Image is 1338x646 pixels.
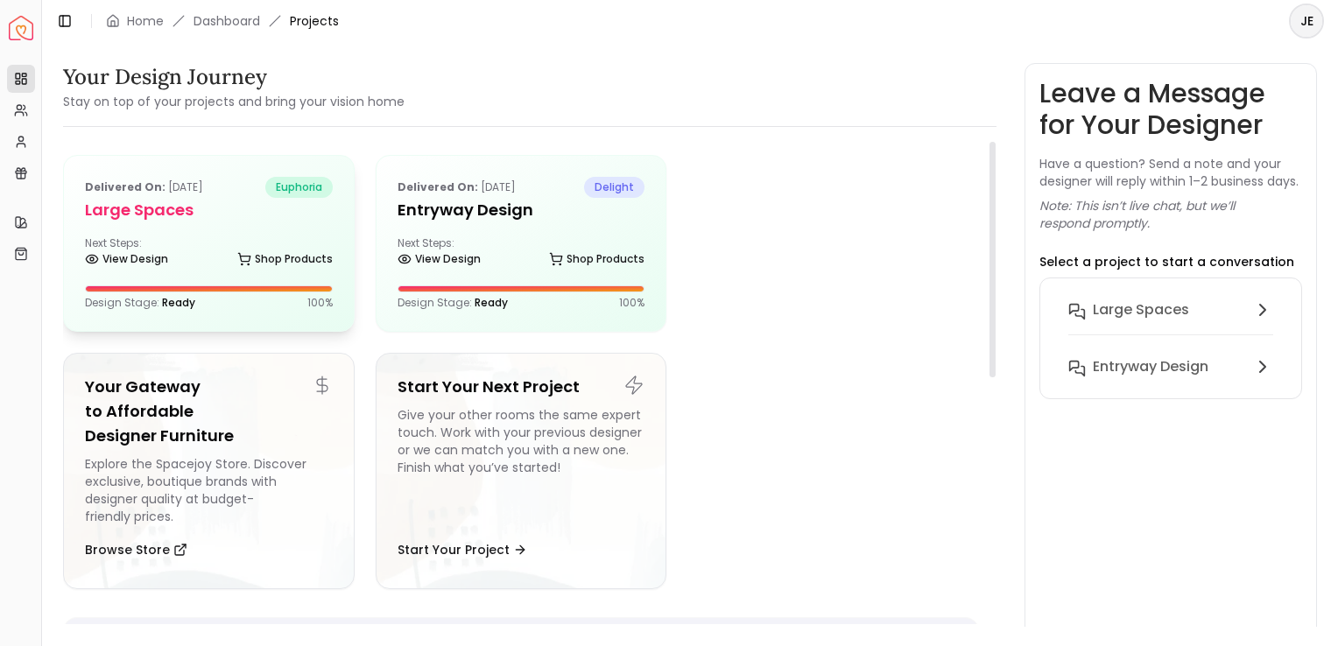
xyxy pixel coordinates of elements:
[85,455,333,525] div: Explore the Spacejoy Store. Discover exclusive, boutique brands with designer quality at budget-f...
[307,296,333,310] p: 100 %
[265,177,333,198] span: euphoria
[63,93,405,110] small: Stay on top of your projects and bring your vision home
[85,236,333,271] div: Next Steps:
[398,177,516,198] p: [DATE]
[549,247,644,271] a: Shop Products
[1093,299,1189,320] h6: Large Spaces
[1054,349,1287,384] button: Entryway Design
[9,16,33,40] img: Spacejoy Logo
[194,12,260,30] a: Dashboard
[63,353,355,589] a: Your Gateway to Affordable Designer FurnitureExplore the Spacejoy Store. Discover exclusive, bout...
[1039,253,1294,270] p: Select a project to start a conversation
[398,296,508,310] p: Design Stage:
[237,247,333,271] a: Shop Products
[1039,197,1302,232] p: Note: This isn’t live chat, but we’ll respond promptly.
[9,16,33,40] a: Spacejoy
[85,179,165,194] b: Delivered on:
[398,532,527,567] button: Start Your Project
[85,375,333,448] h5: Your Gateway to Affordable Designer Furniture
[398,375,645,399] h5: Start Your Next Project
[619,296,644,310] p: 100 %
[398,406,645,525] div: Give your other rooms the same expert touch. Work with your previous designer or we can match you...
[85,177,203,198] p: [DATE]
[1093,356,1208,377] h6: Entryway Design
[398,236,645,271] div: Next Steps:
[63,63,405,91] h3: Your Design Journey
[398,179,478,194] b: Delivered on:
[1289,4,1324,39] button: JE
[162,295,195,310] span: Ready
[106,12,339,30] nav: breadcrumb
[376,353,667,589] a: Start Your Next ProjectGive your other rooms the same expert touch. Work with your previous desig...
[584,177,644,198] span: delight
[398,198,645,222] h5: Entryway Design
[398,247,481,271] a: View Design
[1291,5,1322,37] span: JE
[85,247,168,271] a: View Design
[475,295,508,310] span: Ready
[1039,155,1302,190] p: Have a question? Send a note and your designer will reply within 1–2 business days.
[290,12,339,30] span: Projects
[1039,78,1302,141] h3: Leave a Message for Your Designer
[85,198,333,222] h5: Large Spaces
[85,296,195,310] p: Design Stage:
[1054,292,1287,349] button: Large Spaces
[85,532,187,567] button: Browse Store
[127,12,164,30] a: Home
